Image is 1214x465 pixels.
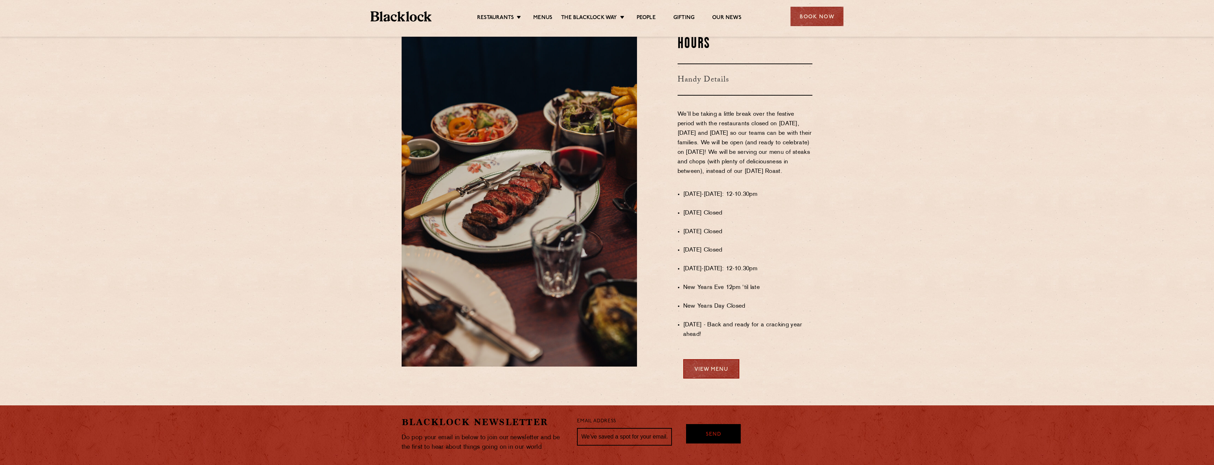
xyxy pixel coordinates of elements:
[683,209,813,218] li: [DATE] Closed
[371,11,432,22] img: BL_Textured_Logo-footer-cropped.svg
[683,264,813,274] li: [DATE]-[DATE]: 12-10.30pm
[683,246,813,255] li: [DATE] Closed
[712,14,741,22] a: Our News
[637,14,656,22] a: People
[683,283,813,292] li: New Years Eve 12pm 'til late
[683,190,813,199] li: [DATE]-[DATE]: 12-10.30pm
[533,14,552,22] a: Menus
[673,14,695,22] a: Gifting
[791,7,843,26] div: Book Now
[477,14,514,22] a: Restaurants
[402,433,567,452] p: Do pop your email in below to join our newsletter and be the first to hear about things going on ...
[678,110,813,186] p: We’ll be taking a little break over the festive period with the restaurants closed on [DATE], [DA...
[402,416,567,428] h2: Blacklock Newsletter
[683,359,739,379] a: View Menu
[683,227,813,237] li: [DATE] Closed
[678,64,813,96] h3: Handy Details
[561,14,617,22] a: The Blacklock Way
[683,320,813,339] li: [DATE] - Back and ready for a cracking year ahead!
[577,428,672,446] input: We’ve saved a spot for your email...
[577,417,616,425] label: Email Address
[706,431,721,439] span: Send
[683,302,813,311] li: New Years Day Closed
